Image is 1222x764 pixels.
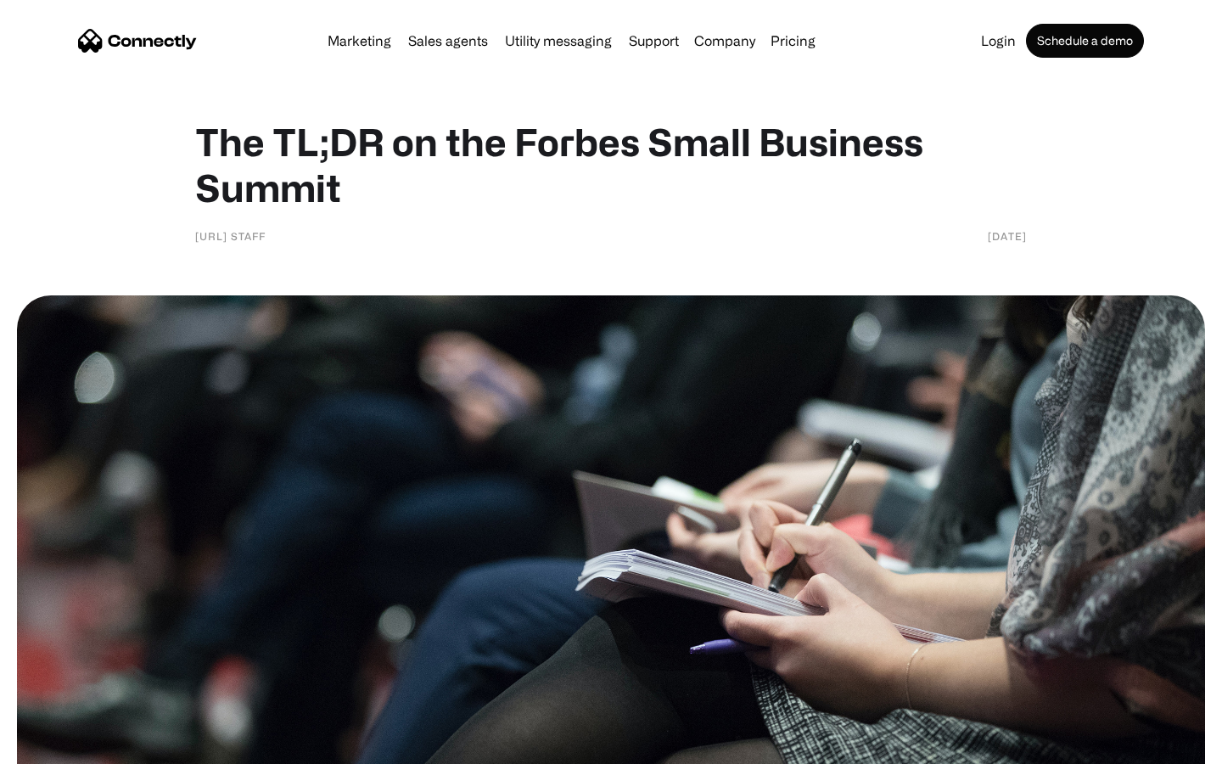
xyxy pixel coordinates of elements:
[195,228,266,244] div: [URL] Staff
[78,28,197,53] a: home
[195,119,1027,211] h1: The TL;DR on the Forbes Small Business Summit
[17,734,102,758] aside: Language selected: English
[694,29,755,53] div: Company
[498,34,619,48] a: Utility messaging
[988,228,1027,244] div: [DATE]
[764,34,822,48] a: Pricing
[689,29,760,53] div: Company
[401,34,495,48] a: Sales agents
[1026,24,1144,58] a: Schedule a demo
[34,734,102,758] ul: Language list
[622,34,686,48] a: Support
[974,34,1023,48] a: Login
[321,34,398,48] a: Marketing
